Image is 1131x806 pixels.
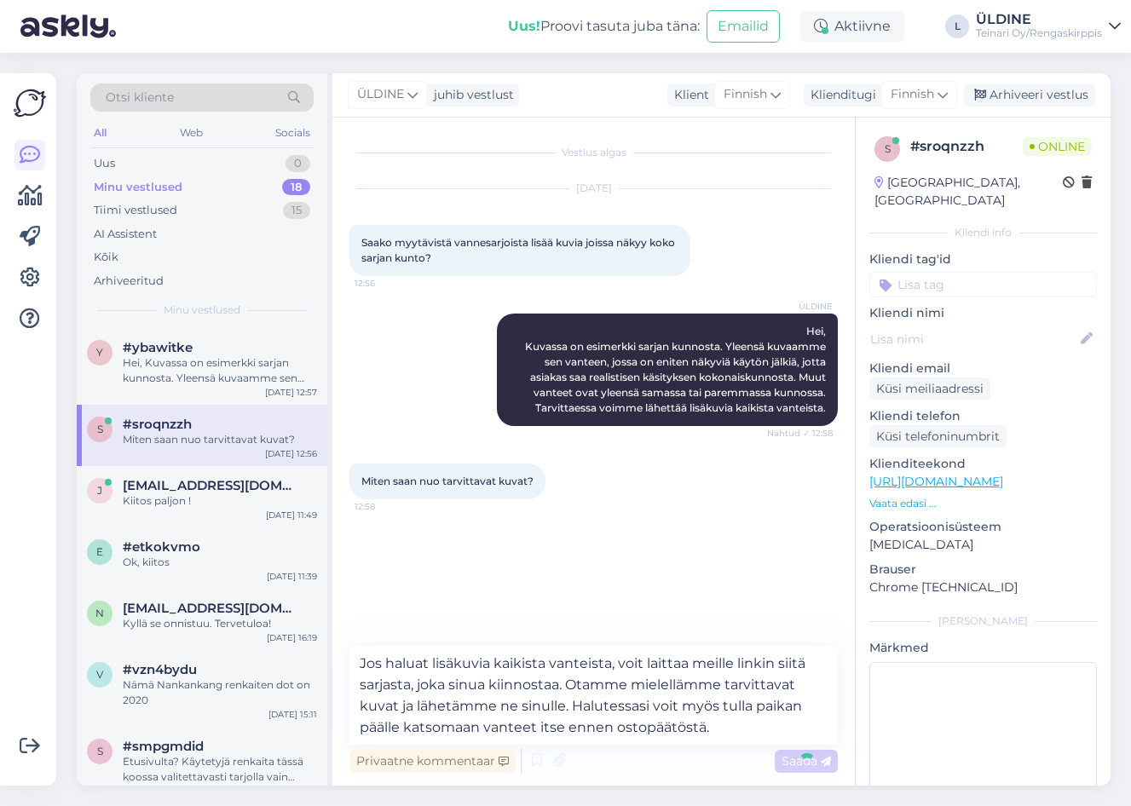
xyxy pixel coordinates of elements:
span: nikitagruz0@gmail.com [123,601,300,616]
p: Märkmed [869,639,1097,657]
div: [DATE] 12:56 [265,447,317,460]
div: Etusivulta? Käytetyjä renkaita tässä koossa valitettavasti tarjolla vain yksitäiset renkaat :( Uu... [123,754,317,785]
span: s [885,142,891,155]
div: juhib vestlust [427,86,514,104]
div: Teinari Oy/Rengaskirppis [976,26,1102,40]
p: Kliendi tag'id [869,250,1097,268]
div: Kliendi info [869,225,1097,240]
div: Küsi telefoninumbrit [869,425,1007,448]
a: [URL][DOMAIN_NAME] [869,474,1003,489]
p: [MEDICAL_DATA] [869,536,1097,554]
span: y [96,346,103,359]
span: ÜLDINE [769,300,833,313]
span: Minu vestlused [164,302,240,318]
div: Arhiveeri vestlus [964,83,1095,107]
span: s [97,745,103,757]
span: s [97,423,103,435]
div: AI Assistent [94,226,157,243]
span: Saako myytävistä vannesarjoista lisää kuvia joissa näkyy koko sarjan kunto? [361,236,678,264]
p: Kliendi telefon [869,407,1097,425]
p: Klienditeekond [869,455,1097,473]
span: Finnish [891,85,934,104]
div: [DATE] 12:57 [265,386,317,399]
div: 18 [282,179,310,196]
span: #ybawitke [123,340,193,355]
b: Uus! [508,18,540,34]
div: Hei, Kuvassa on esimerkki sarjan kunnosta. Yleensä kuvaamme sen vanteen, jossa on eniten näkyviä ... [123,355,317,386]
div: ÜLDINE [976,13,1102,26]
div: L [945,14,969,38]
a: ÜLDINETeinari Oy/Rengaskirppis [976,13,1121,40]
div: Arhiveeritud [94,273,164,290]
div: [DATE] [349,181,838,196]
span: j [97,484,102,497]
div: [GEOGRAPHIC_DATA], [GEOGRAPHIC_DATA] [874,174,1063,210]
p: Vaata edasi ... [869,496,1097,511]
p: Kliendi email [869,360,1097,377]
div: # sroqnzzh [910,136,1023,157]
div: Vestlus algas [349,145,838,160]
span: #vzn4bydu [123,662,197,677]
span: #sroqnzzh [123,417,192,432]
p: Chrome [TECHNICAL_ID] [869,579,1097,596]
div: Küsi meiliaadressi [869,377,990,400]
div: [DATE] 14:33 [264,785,317,797]
p: Kliendi nimi [869,304,1097,322]
div: Klienditugi [804,86,876,104]
span: #smpgmdid [123,739,204,754]
div: [PERSON_NAME] [869,613,1097,629]
div: Aktiivne [800,11,904,42]
div: All [90,122,110,144]
div: Proovi tasuta juba täna: [508,16,700,37]
div: Minu vestlused [94,179,182,196]
button: Emailid [707,10,780,43]
div: 0 [286,155,310,172]
span: 12:58 [355,500,418,513]
div: Klient [667,86,709,104]
div: Nämä Nankankang renkaiten dot on 2020 [123,677,317,708]
div: Tiimi vestlused [94,202,177,219]
p: Brauser [869,561,1097,579]
span: ÜLDINE [357,85,404,104]
span: Finnish [724,85,767,104]
div: Web [176,122,206,144]
p: Operatsioonisüsteem [869,518,1097,536]
span: v [96,668,103,681]
div: Uus [94,155,115,172]
input: Lisa nimi [870,330,1077,348]
div: Miten saan nuo tarvittavat kuvat? [123,432,317,447]
span: joona.rinne@rintajouppi.fi [123,478,300,493]
span: #etkokvmo [123,539,200,555]
div: 15 [283,202,310,219]
div: Kõik [94,249,118,266]
div: Ok, kiitos [123,555,317,570]
div: [DATE] 15:11 [268,708,317,721]
div: [DATE] 11:49 [266,509,317,521]
div: [DATE] 16:19 [267,631,317,644]
span: Online [1023,137,1092,156]
div: Socials [272,122,314,144]
input: Lisa tag [869,272,1097,297]
span: Otsi kliente [106,89,174,107]
div: Kiitos paljon ! [123,493,317,509]
span: Nähtud ✓ 12:58 [767,427,833,440]
span: Miten saan nuo tarvittavat kuvat? [361,475,534,487]
span: e [96,545,103,558]
span: 12:56 [355,277,418,290]
span: n [95,607,104,619]
img: Askly Logo [14,87,46,119]
div: Kyllä se onnistuu. Tervetuloa! [123,616,317,631]
div: [DATE] 11:39 [267,570,317,583]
